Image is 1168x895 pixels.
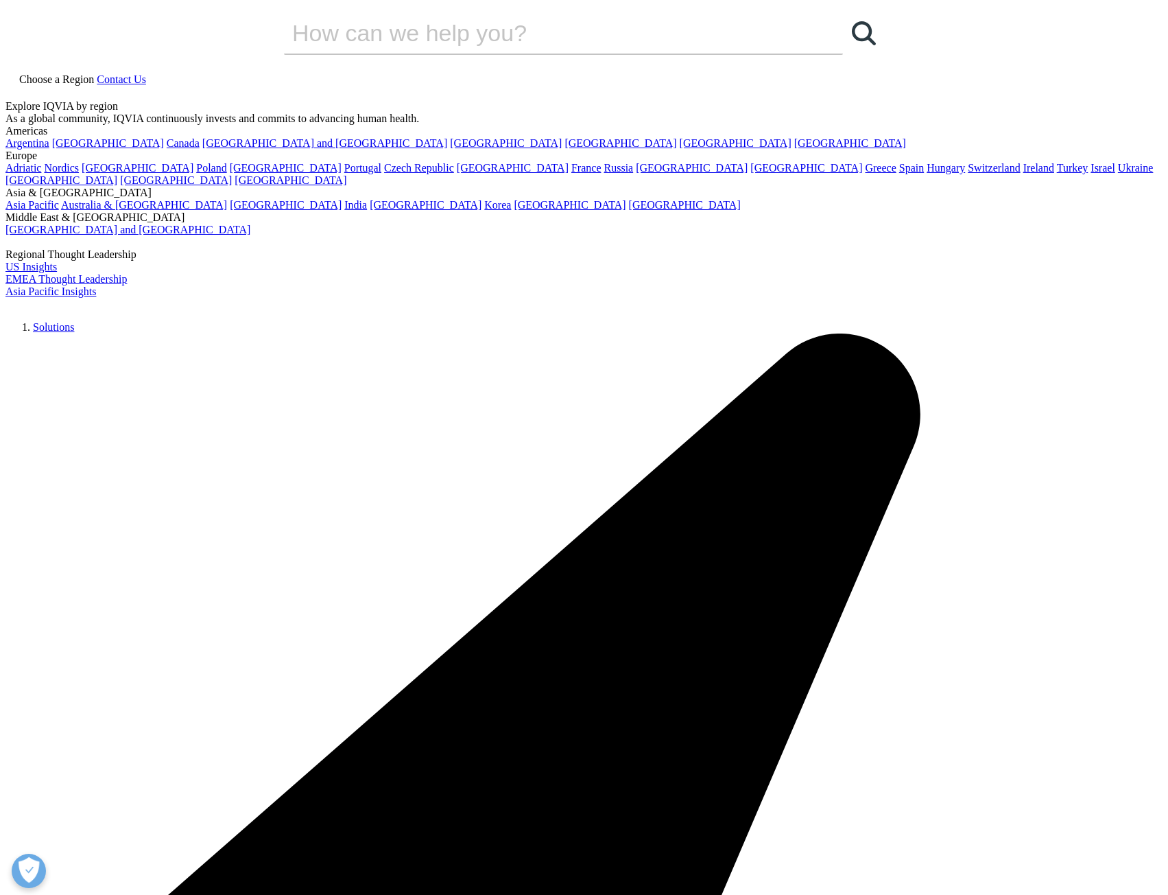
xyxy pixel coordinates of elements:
[97,73,146,85] a: Contact Us
[5,273,127,285] a: EMEA Thought Leadership
[1118,162,1154,174] a: Ukraine
[629,199,741,211] a: [GEOGRAPHIC_DATA]
[750,162,862,174] a: [GEOGRAPHIC_DATA]
[61,199,227,211] a: Australia & [GEOGRAPHIC_DATA]
[5,199,59,211] a: Asia Pacific
[235,174,346,186] a: [GEOGRAPHIC_DATA]
[120,174,232,186] a: [GEOGRAPHIC_DATA]
[571,162,601,174] a: France
[514,199,625,211] a: [GEOGRAPHIC_DATA]
[1057,162,1088,174] a: Turkey
[899,162,924,174] a: Spain
[82,162,193,174] a: [GEOGRAPHIC_DATA]
[344,199,367,211] a: India
[1023,162,1054,174] a: Ireland
[52,137,164,149] a: [GEOGRAPHIC_DATA]
[230,199,342,211] a: [GEOGRAPHIC_DATA]
[230,162,342,174] a: [GEOGRAPHIC_DATA]
[196,162,226,174] a: Poland
[843,12,884,54] a: Zoeken
[384,162,454,174] a: Czech Republic
[5,224,250,235] a: [GEOGRAPHIC_DATA] and [GEOGRAPHIC_DATA]
[44,162,79,174] a: Nordics
[852,21,876,45] svg: Search
[12,854,46,888] button: Voorkeuren openen
[968,162,1020,174] a: Switzerland
[284,12,804,54] input: Zoeken
[5,187,1163,199] div: Asia & [GEOGRAPHIC_DATA]
[1090,162,1115,174] a: Israel
[865,162,896,174] a: Greece
[450,137,562,149] a: [GEOGRAPHIC_DATA]
[636,162,748,174] a: [GEOGRAPHIC_DATA]
[5,174,117,186] a: [GEOGRAPHIC_DATA]
[564,137,676,149] a: [GEOGRAPHIC_DATA]
[167,137,200,149] a: Canada
[5,150,1163,162] div: Europe
[680,137,791,149] a: [GEOGRAPHIC_DATA]
[202,137,447,149] a: [GEOGRAPHIC_DATA] and [GEOGRAPHIC_DATA]
[5,248,1163,261] div: Regional Thought Leadership
[5,162,41,174] a: Adriatic
[5,125,1163,137] div: Americas
[794,137,906,149] a: [GEOGRAPHIC_DATA]
[5,211,1163,224] div: Middle East & [GEOGRAPHIC_DATA]
[5,113,1163,125] div: As a global community, IQVIA continuously invests and commits to advancing human health.
[604,162,634,174] a: Russia
[33,321,74,333] a: Solutions
[19,73,94,85] span: Choose a Region
[344,162,381,174] a: Portugal
[5,286,96,297] a: Asia Pacific Insights
[5,261,57,272] a: US Insights
[457,162,569,174] a: [GEOGRAPHIC_DATA]
[927,162,965,174] a: Hungary
[5,137,49,149] a: Argentina
[5,100,1163,113] div: Explore IQVIA by region
[370,199,481,211] a: [GEOGRAPHIC_DATA]
[484,199,511,211] a: Korea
